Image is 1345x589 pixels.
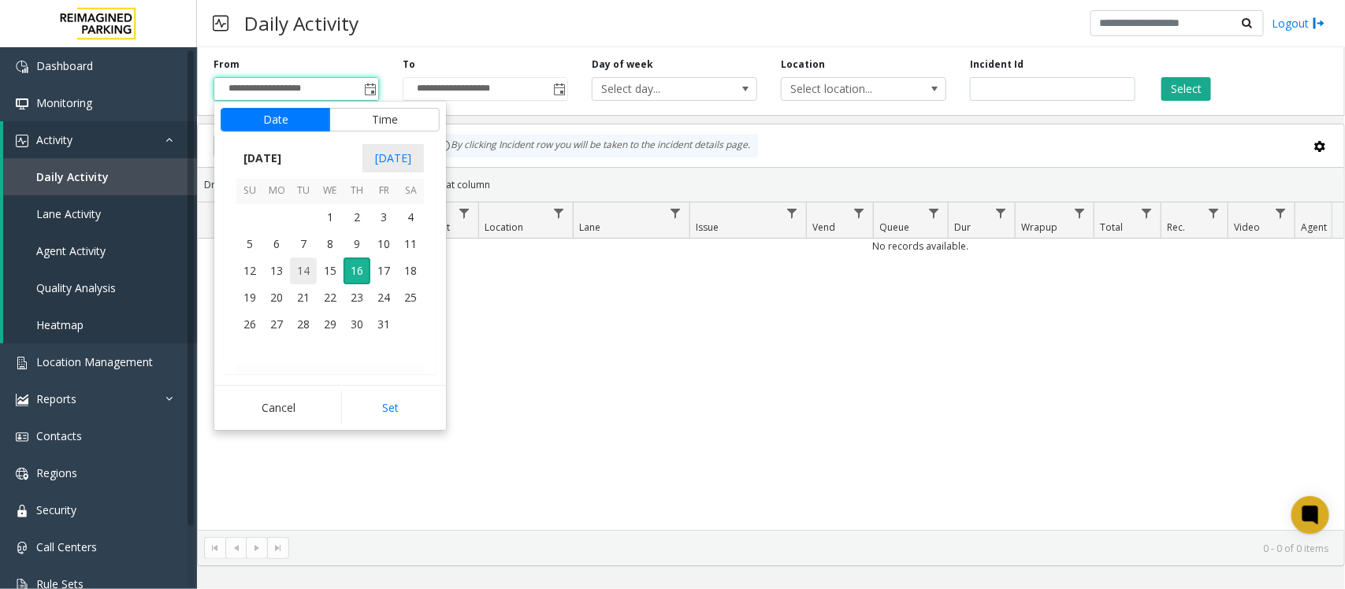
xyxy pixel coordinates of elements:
td: Monday, October 27, 2025 [263,311,290,338]
span: Regions [36,465,77,480]
th: We [317,179,344,203]
a: Quality Analysis [3,269,197,306]
img: 'icon' [16,542,28,554]
a: Heatmap [3,306,197,343]
span: Dashboard [36,58,93,73]
td: Monday, October 13, 2025 [263,257,290,284]
img: logout [1313,15,1325,31]
span: Location Management [36,354,153,369]
button: Select [1161,77,1211,101]
button: Time tab [329,108,440,132]
div: Data table [198,202,1344,530]
span: 1 [317,204,344,231]
img: 'icon' [16,394,28,406]
label: From [214,57,240,72]
span: Quality Analysis [36,280,116,295]
span: Vend [812,220,835,234]
td: Monday, October 20, 2025 [263,284,290,311]
span: 7 [290,231,317,257]
span: 12 [236,257,263,284]
span: 16 [344,257,370,284]
button: Set [341,391,440,425]
td: Thursday, October 9, 2025 [344,231,370,257]
img: 'icon' [16,468,28,480]
td: Wednesday, October 1, 2025 [317,204,344,231]
td: Thursday, October 23, 2025 [344,284,370,311]
a: Wrapup Filter Menu [1069,202,1090,224]
span: 21 [290,284,317,311]
th: Su [236,179,263,203]
a: Total Filter Menu [1136,202,1157,224]
td: Thursday, October 16, 2025 [344,257,370,284]
span: 15 [317,257,344,284]
img: pageIcon [213,4,229,43]
span: Select day... [593,78,723,100]
span: Wrapup [1021,220,1057,234]
td: Friday, October 17, 2025 [370,257,397,284]
img: 'icon' [16,61,28,73]
img: 'icon' [16,357,28,369]
span: 22 [317,284,344,311]
span: Dur [954,220,971,234]
td: Sunday, October 5, 2025 [236,231,263,257]
span: 25 [397,284,424,311]
span: Toggle popup [550,78,567,100]
span: 6 [263,231,290,257]
span: 28 [290,311,317,338]
td: Friday, October 31, 2025 [370,311,397,338]
td: Sunday, October 26, 2025 [236,311,263,338]
img: 'icon' [16,98,28,110]
button: Cancel [221,391,336,425]
td: Tuesday, October 28, 2025 [290,311,317,338]
td: Friday, October 24, 2025 [370,284,397,311]
td: Wednesday, October 15, 2025 [317,257,344,284]
td: Monday, October 6, 2025 [263,231,290,257]
span: 3 [370,204,397,231]
label: Location [781,57,825,72]
span: 26 [236,311,263,338]
span: Agent [1301,220,1327,234]
span: 10 [370,231,397,257]
img: 'icon' [16,505,28,517]
a: Lane Activity [3,195,197,232]
a: Daily Activity [3,158,197,195]
span: Toggle popup [361,78,378,100]
a: Location Filter Menu [548,202,570,224]
th: Th [344,179,370,203]
span: 23 [344,284,370,311]
span: Agent Activity [36,243,106,258]
a: Vend Filter Menu [849,202,870,224]
td: Friday, October 3, 2025 [370,204,397,231]
td: Tuesday, October 7, 2025 [290,231,317,257]
th: [DATE] [236,365,424,391]
span: 24 [370,284,397,311]
span: Call Centers [36,539,97,554]
span: 2 [344,204,370,231]
span: 29 [317,311,344,338]
span: 8 [317,231,344,257]
td: Saturday, October 11, 2025 [397,231,424,257]
a: Activity [3,121,197,158]
td: Thursday, October 30, 2025 [344,311,370,338]
span: Heatmap [36,317,84,332]
td: Sunday, October 12, 2025 [236,257,263,284]
div: By clicking Incident row you will be taken to the incident details page. [430,134,758,157]
h3: Daily Activity [236,4,366,43]
th: Tu [290,179,317,203]
span: 18 [397,257,424,284]
span: 9 [344,231,370,257]
th: Mo [263,179,290,203]
span: Lane [579,220,600,234]
span: 4 [397,204,424,231]
td: Saturday, October 25, 2025 [397,284,424,311]
span: Queue [879,220,909,234]
span: 31 [370,311,397,338]
td: Wednesday, October 8, 2025 [317,231,344,257]
a: Video Filter Menu [1270,202,1291,224]
span: [DATE] [236,146,288,170]
a: Lane Filter Menu [665,202,686,224]
td: Wednesday, October 22, 2025 [317,284,344,311]
span: Activity [36,132,72,147]
a: Logout [1272,15,1325,31]
span: 19 [236,284,263,311]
